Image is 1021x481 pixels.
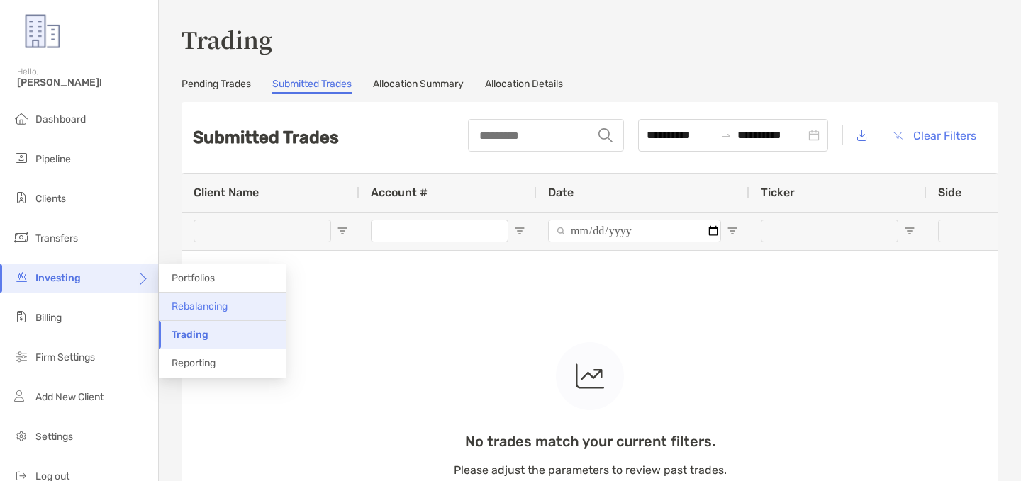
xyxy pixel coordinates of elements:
img: clients icon [13,189,30,206]
span: Settings [35,431,73,443]
span: Transfers [35,232,78,244]
img: Zoe Logo [17,6,68,57]
span: Trading [172,329,208,341]
span: Dashboard [35,113,86,125]
h2: Submitted Trades [193,128,339,147]
span: Add New Client [35,391,104,403]
img: billing icon [13,308,30,325]
img: add_new_client icon [13,387,30,404]
a: Pending Trades [182,78,251,94]
a: Submitted Trades [272,78,352,94]
img: firm-settings icon [13,348,30,365]
span: Investing [35,272,81,284]
img: settings icon [13,427,30,444]
img: empty state icon [576,359,604,393]
img: dashboard icon [13,110,30,127]
a: Allocation Details [485,78,563,94]
img: pipeline icon [13,149,30,166]
span: Portfolios [172,272,215,284]
span: to [720,130,732,141]
span: Clients [35,193,66,205]
a: Allocation Summary [373,78,464,94]
span: Firm Settings [35,351,95,363]
img: input icon [598,128,613,142]
p: No trades match your current filters. [454,433,727,451]
span: Rebalancing [172,300,228,312]
span: Reporting [172,357,216,369]
img: button icon [893,131,903,140]
span: [PERSON_NAME]! [17,77,150,89]
h3: Trading [182,23,998,55]
span: swap-right [720,130,732,141]
p: Please adjust the parameters to review past trades. [454,461,727,479]
img: transfers icon [13,229,30,246]
span: Pipeline [35,153,71,165]
img: investing icon [13,268,30,285]
span: Billing [35,312,62,324]
button: Clear Filters [881,120,987,151]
